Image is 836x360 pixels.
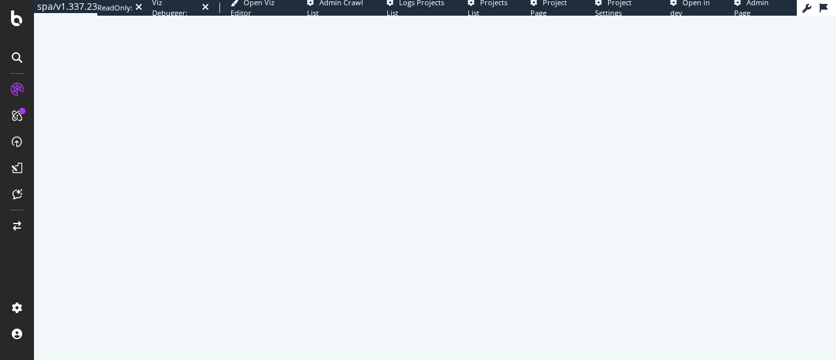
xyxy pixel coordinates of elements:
div: ReadOnly: [97,3,133,13]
